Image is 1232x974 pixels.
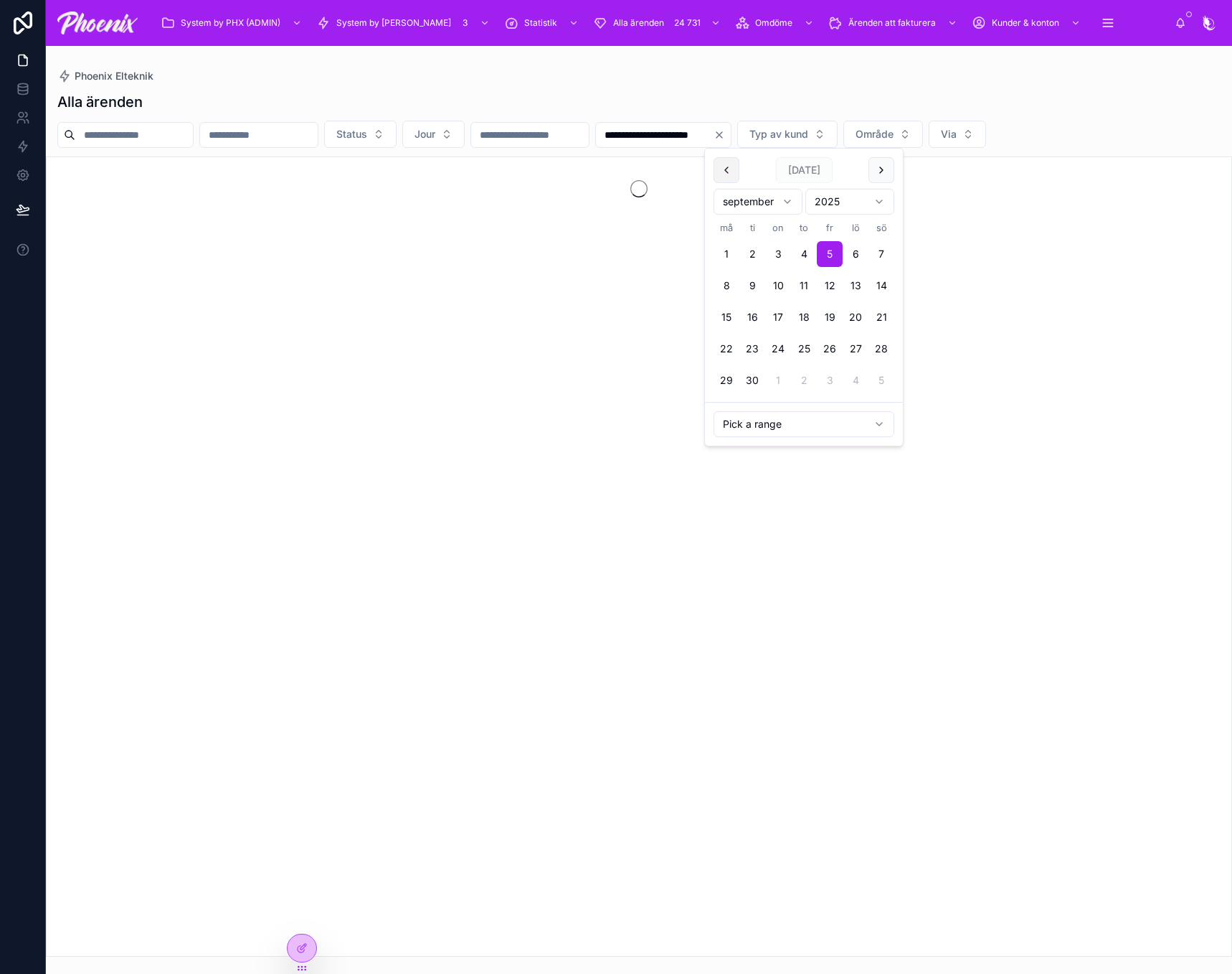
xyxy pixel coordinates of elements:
[336,127,367,141] span: Status
[765,336,791,362] button: onsdag 24 september 2025
[737,121,838,148] button: Select Button
[791,336,817,362] button: torsdag 25 september 2025
[817,367,843,393] button: fredag 3 oktober 2025
[739,273,765,299] button: tisdag 9 september 2025
[868,220,894,235] th: söndag
[791,241,817,267] button: torsdag 4 september 2025
[402,121,465,148] button: Select Button
[156,10,309,36] a: System by PHX (ADMIN)
[57,69,153,83] a: Phoenix Elteknik
[843,273,868,299] button: lördag 13 september 2025
[739,241,765,267] button: tisdag 2 september 2025
[589,10,728,36] a: Alla ärenden24 731
[714,129,731,141] button: Clear
[843,367,868,393] button: lördag 4 oktober 2025
[755,17,792,29] span: Omdöme
[824,10,965,36] a: Ärenden att fakturera
[967,10,1088,36] a: Kunder & konton
[336,17,451,29] span: System by [PERSON_NAME]
[992,17,1059,29] span: Kunder & konton
[714,411,894,437] button: Relative time
[749,127,808,141] span: Typ av kund
[868,336,894,362] button: söndag 28 september 2025
[739,220,765,235] th: tisdag
[791,220,817,235] th: torsdag
[765,367,791,393] button: onsdag 1 oktober 2025
[57,11,138,34] img: App logo
[791,304,817,330] button: torsdag 18 september 2025
[868,367,894,393] button: söndag 5 oktober 2025
[765,304,791,330] button: onsdag 17 september 2025
[843,336,868,362] button: lördag 27 september 2025
[848,17,936,29] span: Ärenden att fakturera
[843,121,923,148] button: Select Button
[765,273,791,299] button: onsdag 10 september 2025
[613,17,664,29] span: Alla ärenden
[57,92,143,112] h1: Alla ärenden
[765,220,791,235] th: onsdag
[843,304,868,330] button: lördag 20 september 2025
[843,241,868,267] button: lördag 6 september 2025
[817,220,843,235] th: fredag
[714,336,739,362] button: måndag 22 september 2025
[817,336,843,362] button: fredag 26 september 2025
[868,304,894,330] button: söndag 21 september 2025
[181,17,280,29] span: System by PHX (ADMIN)
[739,304,765,330] button: tisdag 16 september 2025
[731,10,821,36] a: Omdöme
[149,7,1175,39] div: scrollable content
[868,241,894,267] button: söndag 7 september 2025
[817,241,843,267] button: Today, fredag 5 september 2025, selected
[75,69,153,83] span: Phoenix Elteknik
[714,304,739,330] button: måndag 15 september 2025
[817,273,843,299] button: fredag 12 september 2025
[714,220,739,235] th: måndag
[457,14,474,32] div: 3
[739,336,765,362] button: tisdag 23 september 2025
[941,127,957,141] span: Via
[500,10,586,36] a: Statistik
[714,367,739,393] button: måndag 29 september 2025
[714,273,739,299] button: måndag 8 september 2025
[791,273,817,299] button: torsdag 11 september 2025
[856,127,894,141] span: Område
[929,121,986,148] button: Select Button
[739,367,765,393] button: tisdag 30 september 2025
[791,367,817,393] button: torsdag 2 oktober 2025
[714,241,739,267] button: måndag 1 september 2025
[714,220,894,393] table: september 2025
[670,14,705,32] div: 24 731
[765,241,791,267] button: onsdag 3 september 2025
[312,10,497,36] a: System by [PERSON_NAME]3
[817,304,843,330] button: fredag 19 september 2025
[324,121,397,148] button: Select Button
[524,17,557,29] span: Statistik
[868,273,894,299] button: söndag 14 september 2025
[843,220,868,235] th: lördag
[414,127,435,141] span: Jour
